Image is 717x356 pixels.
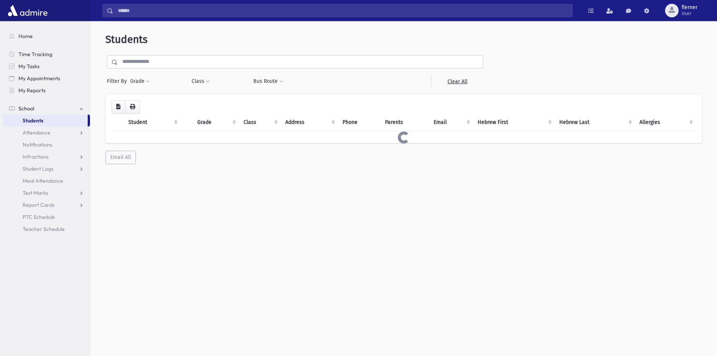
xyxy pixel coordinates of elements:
[23,226,65,232] span: Teacher Schedule
[191,75,210,88] button: Class
[18,105,34,112] span: School
[429,114,473,131] th: Email
[105,151,136,164] button: Email All
[3,187,90,199] a: Test Marks
[3,84,90,96] a: My Reports
[3,151,90,163] a: Infractions
[18,87,46,94] span: My Reports
[107,77,130,85] span: Filter By
[113,4,572,17] input: Search
[23,153,49,160] span: Infractions
[281,114,338,131] th: Address
[23,177,63,184] span: Meal Attendance
[23,214,55,220] span: PTC Schedule
[3,48,90,60] a: Time Tracking
[6,3,49,18] img: AdmirePro
[555,114,635,131] th: Hebrew Last
[253,75,283,88] button: Bus Route
[193,114,239,131] th: Grade
[105,33,148,46] span: Students
[18,75,60,82] span: My Appointments
[3,175,90,187] a: Meal Attendance
[23,165,53,172] span: Student Logs
[23,117,43,124] span: Students
[3,30,90,42] a: Home
[23,189,48,196] span: Test Marks
[338,114,381,131] th: Phone
[3,60,90,72] a: My Tasks
[473,114,554,131] th: Hebrew First
[18,51,52,58] span: Time Tracking
[431,75,483,88] a: Clear All
[125,100,140,114] button: Print
[3,127,90,139] a: Attendance
[381,114,429,131] th: Parents
[111,100,125,114] button: CSV
[18,33,33,40] span: Home
[3,211,90,223] a: PTC Schedule
[18,63,40,70] span: My Tasks
[239,114,281,131] th: Class
[3,199,90,211] a: Report Cards
[3,115,88,127] a: Students
[3,102,90,115] a: School
[130,75,150,88] button: Grade
[3,72,90,84] a: My Appointments
[635,114,696,131] th: Allergies
[23,141,52,148] span: Notifications
[124,114,181,131] th: Student
[682,5,697,11] span: flerner
[23,202,55,208] span: Report Cards
[682,11,697,17] span: User
[3,139,90,151] a: Notifications
[3,163,90,175] a: Student Logs
[23,129,50,136] span: Attendance
[3,223,90,235] a: Teacher Schedule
